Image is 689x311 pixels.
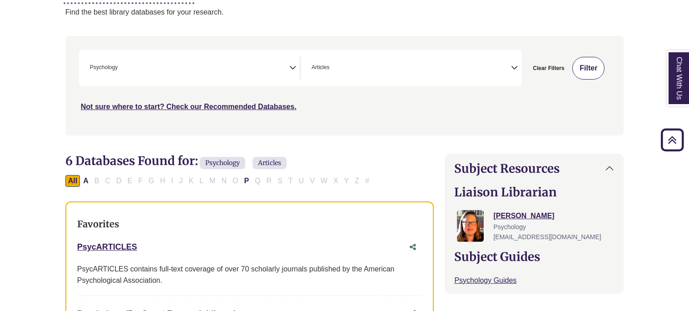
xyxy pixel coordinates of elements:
[404,239,422,256] button: Share this database
[658,134,687,146] a: Back to Top
[80,175,91,187] button: Filter Results A
[454,250,614,264] h2: Subject Guides
[331,65,335,72] textarea: Search
[454,185,614,199] h2: Liaison Librarian
[86,63,118,72] li: Psychology
[308,63,329,72] li: Articles
[77,219,422,230] h3: Favorites
[77,242,137,251] a: PsycARTICLES
[65,176,373,184] div: Alpha-list to filter by first letter of database name
[572,57,605,80] button: Submit for Search Results
[77,263,422,286] div: PsycARTICLES contains full-text coverage of over 70 scholarly journals published by the American ...
[65,6,624,18] p: Find the best library databases for your research.
[65,175,80,187] button: All
[527,57,570,80] button: Clear Filters
[81,103,297,110] a: Not sure where to start? Check our Recommended Databases.
[493,233,601,241] span: [EMAIL_ADDRESS][DOMAIN_NAME]
[454,276,516,284] a: Psychology Guides
[241,175,252,187] button: Filter Results P
[253,157,287,169] span: Articles
[65,36,624,135] nav: Search filters
[493,212,554,220] a: [PERSON_NAME]
[200,157,245,169] span: Psychology
[312,63,329,72] span: Articles
[90,63,118,72] span: Psychology
[445,154,623,183] button: Subject Resources
[457,210,484,242] img: Jessica Moore
[493,223,526,231] span: Psychology
[65,153,198,168] span: 6 Databases Found for:
[119,65,124,72] textarea: Search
